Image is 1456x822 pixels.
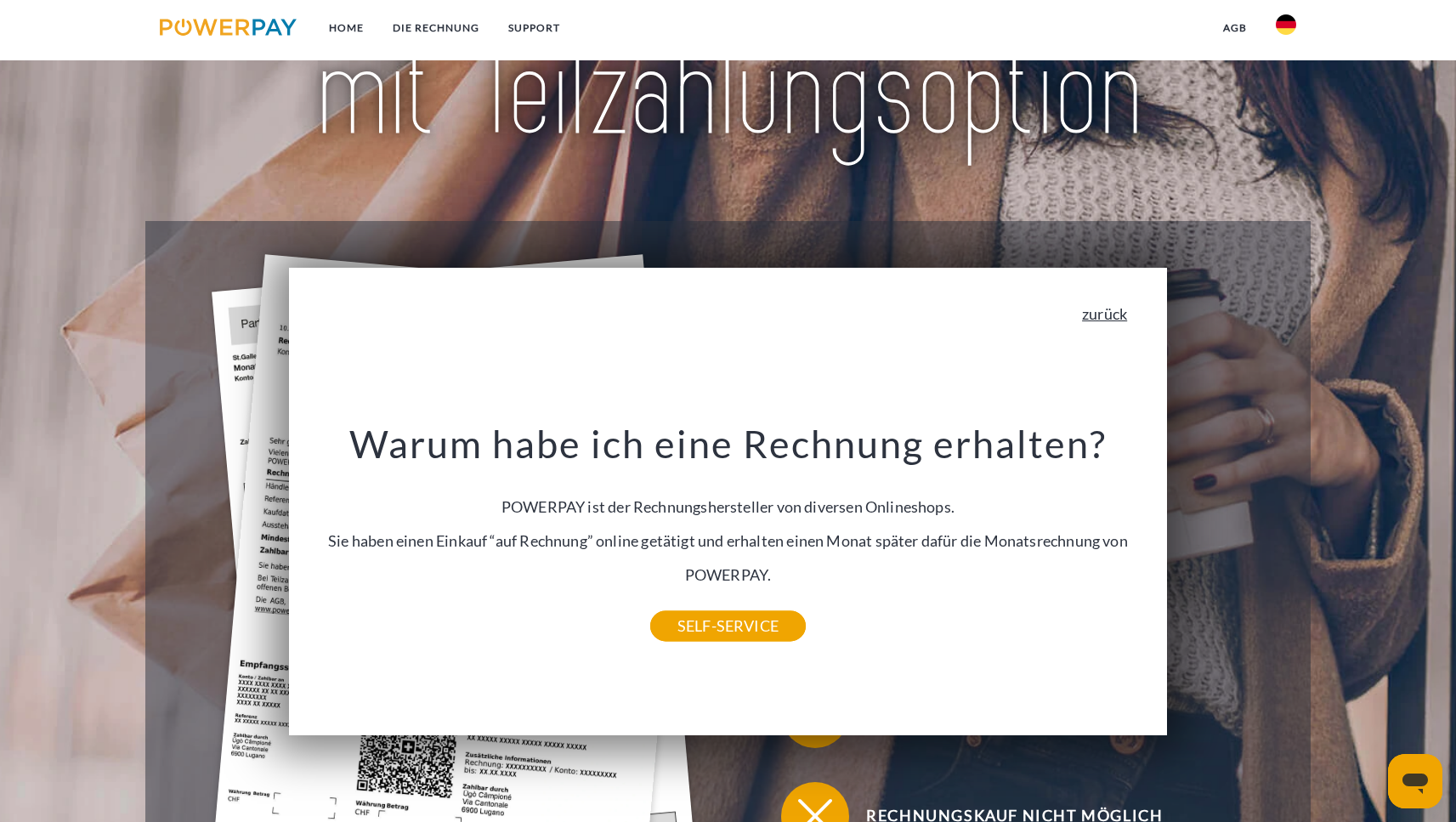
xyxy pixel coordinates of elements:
a: SELF-SERVICE [650,610,806,641]
a: DIE RECHNUNG [378,13,494,43]
h3: Warum habe ich eine Rechnung erhalten? [303,421,1153,468]
iframe: Schaltfläche zum Öffnen des Messaging-Fensters [1388,754,1442,808]
img: logo-powerpay.svg [160,19,297,36]
a: SUPPORT [494,13,575,43]
div: POWERPAY ist der Rechnungshersteller von diversen Onlineshops. Sie haben einen Einkauf “auf Rechn... [303,421,1153,626]
a: agb [1209,13,1261,43]
a: zurück [1082,306,1127,321]
a: Home [314,13,378,43]
img: de [1276,14,1296,35]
